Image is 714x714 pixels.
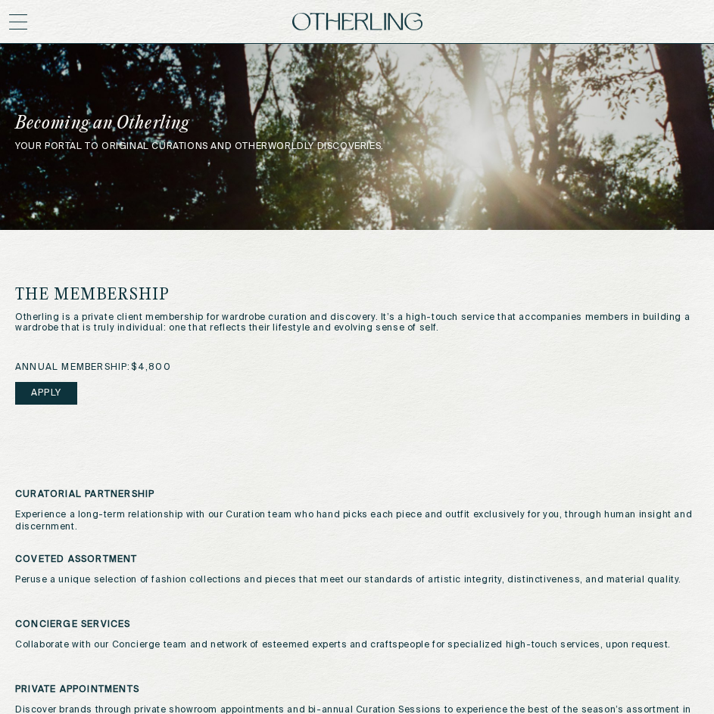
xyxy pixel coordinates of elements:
h1: Becoming an Otherling [15,114,426,134]
img: logo [292,13,422,31]
h3: Coveted Assortment [15,554,699,565]
p: Otherling is a private client membership for wardrobe curation and discovery. It’s a high-touch s... [15,312,699,334]
span: annual membership: $4,800 [15,362,171,373]
p: Experience a long-term relationship with our Curation team who hand picks each piece and outfit e... [15,509,699,533]
h3: Concierge Services [15,619,699,630]
a: Apply [15,382,77,405]
p: your portal to original curations and otherworldly discoveries. [15,141,699,152]
p: Peruse a unique selection of fashion collections and pieces that meet our standards of artistic i... [15,574,699,586]
h3: Curatorial Partnership [15,489,699,500]
h3: Private Appointments [15,685,699,695]
h1: The Membership [15,286,699,305]
p: Collaborate with our Concierge team and network of esteemed experts and craftspeople for speciali... [15,639,699,651]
